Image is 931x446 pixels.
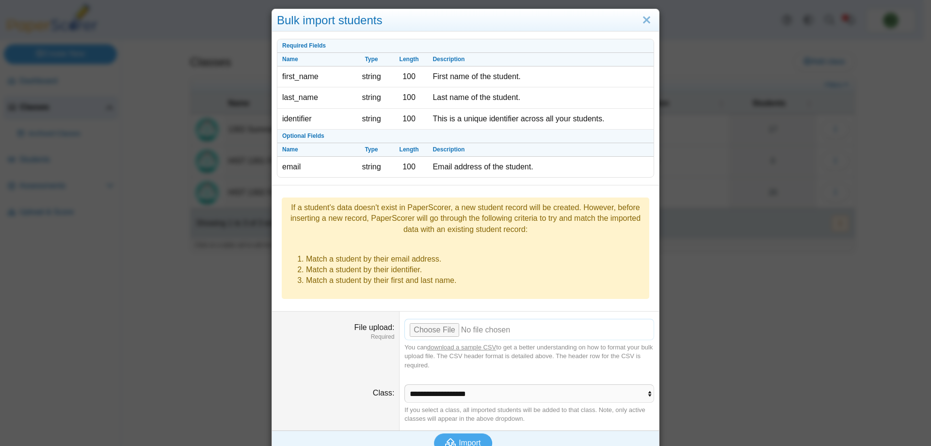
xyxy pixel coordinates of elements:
[353,143,390,157] th: Type
[428,143,654,157] th: Description
[277,333,394,341] dfn: Required
[639,12,654,29] a: Close
[277,87,353,108] td: last_name
[404,406,654,423] div: If you select a class, all imported students will be added to that class. Note, only active class...
[428,109,654,130] td: This is a unique identifier across all your students.
[354,323,395,331] label: File upload
[428,66,654,87] td: First name of the student.
[306,275,644,286] li: Match a student by their first and last name.
[277,157,353,177] td: email
[277,66,353,87] td: first_name
[390,87,428,108] td: 100
[404,343,654,370] div: You can to get a better understanding on how to format your bulk upload file. The CSV header form...
[277,109,353,130] td: identifier
[390,66,428,87] td: 100
[277,53,353,66] th: Name
[428,87,654,108] td: Last name of the student.
[390,109,428,130] td: 100
[427,344,496,351] a: download a sample CSV
[428,53,654,66] th: Description
[277,39,654,53] th: Required Fields
[277,130,654,143] th: Optional Fields
[353,53,390,66] th: Type
[390,143,428,157] th: Length
[287,202,644,235] div: If a student's data doesn't exist in PaperScorer, a new student record will be created. However, ...
[353,109,390,130] td: string
[353,66,390,87] td: string
[390,53,428,66] th: Length
[353,157,390,177] td: string
[272,9,659,32] div: Bulk import students
[353,87,390,108] td: string
[390,157,428,177] td: 100
[306,264,644,275] li: Match a student by their identifier.
[373,389,394,397] label: Class
[428,157,654,177] td: Email address of the student.
[306,254,644,264] li: Match a student by their email address.
[277,143,353,157] th: Name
